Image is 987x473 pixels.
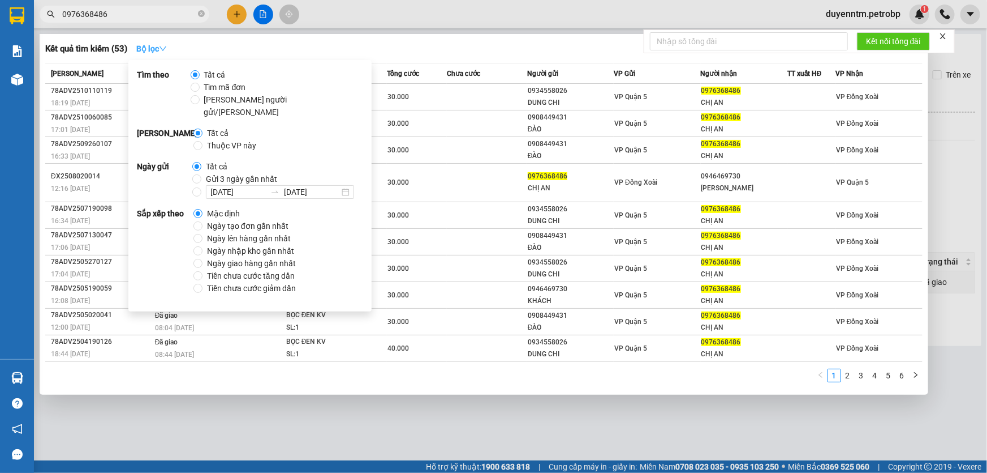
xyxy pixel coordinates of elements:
span: 30.000 [387,146,409,154]
div: DUNG CHI [528,269,613,280]
span: 18:19 [DATE] [51,99,90,107]
span: 30.000 [387,318,409,326]
a: 2 [842,369,854,382]
span: VP Đồng Xoài [836,93,879,101]
span: VP Quận 5 [614,265,647,272]
span: close [939,32,947,40]
span: Người nhận [701,70,738,78]
span: 16:33 [DATE] [51,152,90,160]
div: 78ADV2510110119 [51,85,152,97]
img: warehouse-icon [11,372,23,384]
span: VP Quận 5 [614,238,647,246]
input: Tìm tên, số ĐT hoặc mã đơn [62,8,196,20]
span: Tất cả [201,160,232,173]
span: 0976368486 [528,172,567,180]
span: question-circle [12,398,23,409]
a: 3 [855,369,868,382]
button: right [909,369,923,382]
img: logo-vxr [10,7,24,24]
span: 30.000 [387,93,409,101]
span: down [159,45,167,53]
a: 6 [896,369,908,382]
input: Nhập số tổng đài [650,32,848,50]
span: close-circle [198,9,205,20]
div: CHỊ AN [701,269,787,280]
span: 30.000 [387,265,409,272]
span: Tất cả [202,127,233,139]
div: CHỊ AN [701,215,787,227]
span: VP Quận 5 [614,318,647,326]
span: Tìm mã đơn [200,81,251,93]
strong: [PERSON_NAME] [137,127,193,152]
span: VP Đồng Xoài [836,211,879,219]
span: Tiền chưa cước giảm dần [202,282,300,295]
span: VP Quận 5 [614,344,647,352]
li: 6 [895,369,909,382]
span: 0976368486 [701,140,741,148]
span: [PERSON_NAME] người gửi/[PERSON_NAME] [200,93,359,118]
span: 12:08 [DATE] [51,297,90,305]
span: 17:06 [DATE] [51,244,90,252]
strong: Bộ lọc [136,44,167,53]
span: left [817,372,824,378]
div: ĐÀO [528,322,613,334]
span: Thuộc VP này [202,139,261,152]
span: 30.000 [387,238,409,246]
strong: Sắp xếp theo [137,207,193,295]
span: VP Quận 5 [614,120,647,127]
span: Đã giao [155,312,178,319]
span: Mặc định [202,207,244,220]
div: 78ADV2505020041 [51,309,152,321]
span: notification [12,424,23,434]
span: [PERSON_NAME] [51,70,104,78]
div: CHỊ AN [701,322,787,334]
span: Người gửi [527,70,558,78]
span: 18:44 [DATE] [51,350,90,358]
span: 30.000 [387,178,409,186]
span: VP Đồng Xoài [836,120,879,127]
li: 1 [827,369,841,382]
li: 3 [855,369,868,382]
div: 78ADV2509260107 [51,138,152,150]
div: 0934558026 [528,85,613,97]
div: 0934558026 [528,257,613,269]
div: 0934558026 [528,203,613,215]
button: Bộ lọcdown [127,40,176,58]
div: 0946469730 [701,171,787,182]
span: Gửi 3 ngày gần nhất [201,173,282,185]
li: Next Page [909,369,923,382]
span: Tiền chưa cước tăng dần [202,270,299,282]
span: VP Gửi [614,70,635,78]
input: Ngày kết thúc [284,186,339,198]
span: 0976368486 [701,232,741,240]
span: VP Quận 5 [614,146,647,154]
div: 0934558026 [528,336,613,348]
button: Kết nối tổng đài [857,32,930,50]
a: 1 [828,369,841,382]
span: Ngày giao hàng gần nhất [202,257,300,270]
span: swap-right [270,188,279,197]
span: 17:01 [DATE] [51,126,90,134]
span: 12:16 [DATE] [51,185,90,193]
span: 0976368486 [701,285,741,293]
span: VP Đồng Xoài [836,146,879,154]
span: 08:44 [DATE] [155,351,194,359]
span: 0976368486 [701,312,741,319]
div: ĐÀO [528,150,613,162]
span: VP Quận 5 [836,178,869,186]
div: CHỊ AN [701,150,787,162]
span: 40.000 [387,344,409,352]
span: Chưa cước [447,70,480,78]
span: close-circle [198,10,205,17]
div: ĐÀO [528,242,613,254]
span: 30.000 [387,291,409,299]
div: CHỊ AN [701,295,787,307]
span: 0976368486 [701,113,741,121]
h3: Kết quả tìm kiếm ( 53 ) [45,43,127,55]
span: VP Đồng Xoài [836,238,879,246]
span: 16:34 [DATE] [51,217,90,225]
span: Ngày lên hàng gần nhất [202,232,295,245]
div: DUNG CHI [528,97,613,109]
span: Ngày tạo đơn gần nhất [202,220,293,232]
div: 78ADV2505190059 [51,283,152,295]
